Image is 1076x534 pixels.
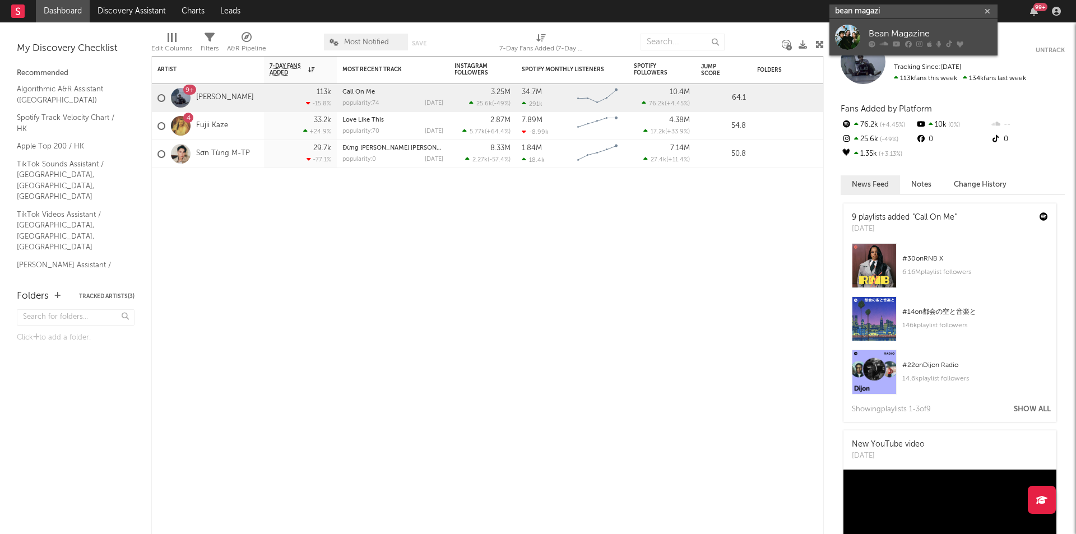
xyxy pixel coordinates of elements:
[869,27,992,40] div: Bean Magazine
[342,128,379,134] div: popularity: 70
[852,212,957,224] div: 9 playlists added
[915,132,990,147] div: 0
[344,39,389,46] span: Most Notified
[651,157,666,163] span: 27.4k
[17,83,123,106] a: Algorithmic A&R Assistant ([GEOGRAPHIC_DATA])
[307,156,331,163] div: -77.1 %
[701,147,746,161] div: 50.8
[912,213,957,221] a: "Call On Me"
[829,19,998,55] a: Bean Magazine
[469,100,511,107] div: ( )
[17,208,123,253] a: TikTok Videos Assistant / [GEOGRAPHIC_DATA], [GEOGRAPHIC_DATA], [GEOGRAPHIC_DATA]
[342,89,443,95] div: Call On Me
[668,157,688,163] span: +11.4 %
[643,156,690,163] div: ( )
[1014,406,1051,413] button: Show All
[894,64,961,71] span: Tracking Since: [DATE]
[342,145,521,151] a: Đừng [PERSON_NAME] [PERSON_NAME] (Remix Instrumental)
[943,175,1018,194] button: Change History
[412,40,426,47] button: Save
[476,101,492,107] span: 25.6k
[902,319,1048,332] div: 146k playlist followers
[342,117,384,123] a: Love Like This
[915,118,990,132] div: 10k
[522,156,545,164] div: 18.4k
[17,158,123,203] a: TikTok Sounds Assistant / [GEOGRAPHIC_DATA], [GEOGRAPHIC_DATA], [GEOGRAPHIC_DATA]
[900,175,943,194] button: Notes
[841,132,915,147] div: 25.6k
[902,266,1048,279] div: 6.16M playlist followers
[666,101,688,107] span: +4.45 %
[829,4,998,18] input: Search for artists
[841,105,932,113] span: Fans Added by Platform
[841,147,915,161] div: 1.35k
[196,149,250,159] a: Sơn Tùng M-TP
[17,140,123,152] a: Apple Top 200 / HK
[342,100,379,106] div: popularity: 74
[990,118,1065,132] div: --
[342,66,426,73] div: Most Recent Track
[522,128,549,136] div: -8.99k
[342,156,376,162] div: popularity: 0
[572,84,623,112] svg: Chart title
[522,145,542,152] div: 1.84M
[667,129,688,135] span: +33.9 %
[877,151,902,157] span: +3.13 %
[902,372,1048,386] div: 14.6k playlist followers
[1036,45,1065,56] button: Untrack
[151,42,192,55] div: Edit Columns
[486,129,509,135] span: +64.4 %
[701,119,746,133] div: 54.8
[157,66,242,73] div: Artist
[342,145,443,151] div: Đừng Làm Trái Tim Anh Đau (Remix Instrumental)
[465,156,511,163] div: ( )
[342,117,443,123] div: Love Like This
[902,359,1048,372] div: # 22 on Dijon Radio
[494,101,509,107] span: -49 %
[894,75,1026,82] span: 134k fans last week
[17,42,134,55] div: My Discovery Checklist
[313,145,331,152] div: 29.7k
[670,145,690,152] div: 7.14M
[425,128,443,134] div: [DATE]
[79,294,134,299] button: Tracked Artists(3)
[634,63,673,76] div: Spotify Followers
[843,243,1056,296] a: #30onRNB X6.16Mplaylist followers
[670,89,690,96] div: 10.4M
[947,122,960,128] span: 0 %
[489,157,509,163] span: -57.4 %
[17,309,134,326] input: Search for folders...
[303,128,331,135] div: +24.9 %
[499,42,583,55] div: 7-Day Fans Added (7-Day Fans Added)
[572,140,623,168] svg: Chart title
[843,350,1056,403] a: #22onDijon Radio14.6kplaylist followers
[314,117,331,124] div: 33.2k
[643,128,690,135] div: ( )
[701,63,729,77] div: Jump Score
[17,259,249,282] a: [PERSON_NAME] Assistant / [GEOGRAPHIC_DATA]/[GEOGRAPHIC_DATA]/[GEOGRAPHIC_DATA]
[841,175,900,194] button: News Feed
[270,63,305,76] span: 7-Day Fans Added
[669,117,690,124] div: 4.38M
[196,121,228,131] a: Fujii Kaze
[572,112,623,140] svg: Chart title
[317,89,331,96] div: 113k
[843,296,1056,350] a: #14on都会の空と音楽と146kplaylist followers
[852,451,925,462] div: [DATE]
[641,34,725,50] input: Search...
[642,100,690,107] div: ( )
[454,63,494,76] div: Instagram Followers
[701,91,746,105] div: 64.1
[490,117,511,124] div: 2.87M
[201,28,219,61] div: Filters
[902,252,1048,266] div: # 30 on RNB X
[342,89,375,95] a: Call On Me
[902,305,1048,319] div: # 14 on 都会の空と音楽と
[17,67,134,80] div: Recommended
[841,118,915,132] div: 76.2k
[1033,3,1047,11] div: 99 +
[306,100,331,107] div: -15.8 %
[878,137,898,143] span: -49 %
[425,100,443,106] div: [DATE]
[894,75,957,82] span: 113k fans this week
